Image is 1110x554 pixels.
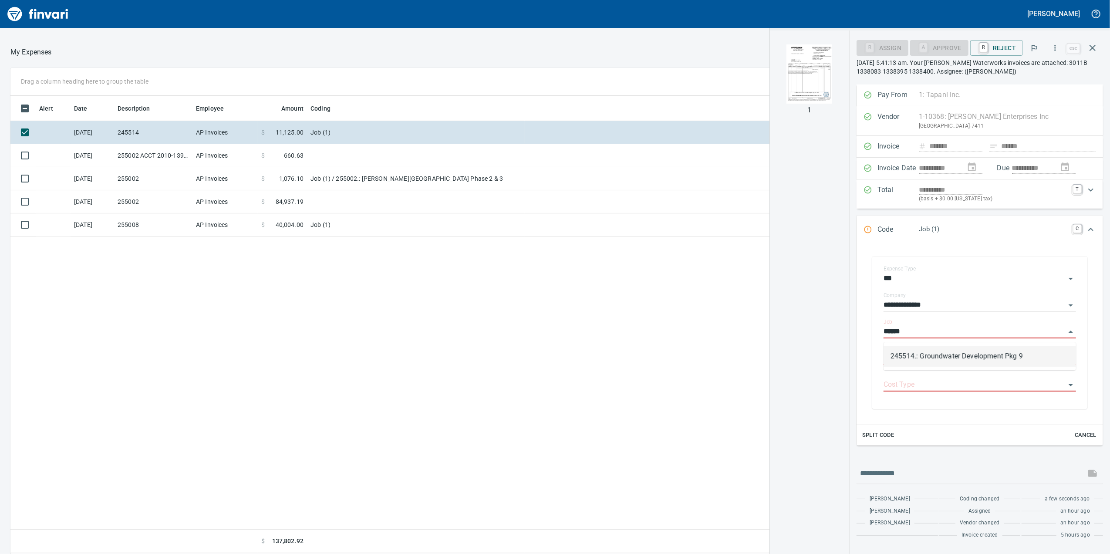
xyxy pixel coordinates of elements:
td: 255002 [114,190,192,213]
td: 255002 [114,167,192,190]
span: Reject [977,41,1016,55]
td: 255008 [114,213,192,236]
div: Expand [857,179,1103,209]
td: 245514 [114,121,192,144]
img: Page 1 [780,44,839,104]
span: Amount [270,103,304,114]
span: $ [261,537,265,546]
button: Flag [1025,38,1044,57]
a: esc [1067,44,1080,53]
button: Open [1065,273,1077,285]
td: [DATE] [71,167,114,190]
span: Employee [196,103,224,114]
button: More [1046,38,1065,57]
td: AP Invoices [192,190,258,213]
div: Expand [857,244,1103,446]
td: [DATE] [71,213,114,236]
li: 245514.: Groundwater Development Pkg 9 [884,346,1076,367]
button: Close [1065,326,1077,338]
p: Drag a column heading here to group the table [21,77,148,86]
span: 11,125.00 [276,128,304,137]
span: Vendor changed [960,519,999,527]
button: Open [1065,299,1077,311]
td: [DATE] [71,121,114,144]
p: My Expenses [10,47,52,57]
span: Alert [39,103,53,114]
td: AP Invoices [192,144,258,167]
span: [PERSON_NAME] [870,519,910,527]
span: Assigned [968,507,991,516]
span: $ [261,151,265,160]
span: 5 hours ago [1061,531,1090,540]
div: Job required [910,44,968,51]
div: Assign [857,44,908,51]
span: $ [261,197,265,206]
span: Description [118,103,162,114]
label: Expense Type [884,266,916,271]
p: [DATE] 5:41:13 am. Your [PERSON_NAME] Waterworks invoices are attached: 3011B 1338083 1338395 133... [857,58,1103,76]
span: Invoice created [962,531,998,540]
span: 1,076.10 [279,174,304,183]
span: Date [74,103,99,114]
span: 40,004.00 [276,220,304,229]
button: RReject [970,40,1023,56]
span: Coding [310,103,342,114]
span: a few seconds ago [1045,495,1090,503]
button: Open [1065,379,1077,391]
td: Job (1) / 255002.: [PERSON_NAME][GEOGRAPHIC_DATA] Phase 2 & 3 [307,167,525,190]
span: $ [261,128,265,137]
span: Coding changed [960,495,999,503]
label: Company [884,293,906,298]
span: [PERSON_NAME] [870,495,910,503]
span: Alert [39,103,64,114]
span: $ [261,220,265,229]
td: AP Invoices [192,213,258,236]
span: 137,802.92 [272,537,304,546]
button: [PERSON_NAME] [1026,7,1082,20]
td: 255002 ACCT 2010-1391591 [114,144,192,167]
span: Description [118,103,150,114]
td: AP Invoices [192,121,258,144]
label: Job [884,319,893,324]
p: Job (1) [919,224,1068,234]
span: Coding [310,103,331,114]
a: R [979,43,988,52]
p: Code [877,224,919,236]
p: Total [877,185,919,203]
h5: [PERSON_NAME] [1028,9,1080,18]
button: Cancel [1072,429,1100,442]
td: [DATE] [71,144,114,167]
a: C [1073,224,1082,233]
nav: breadcrumb [10,47,52,57]
img: Finvari [5,3,71,24]
span: $ [261,174,265,183]
p: (basis + $0.00 [US_STATE] tax) [919,195,1068,203]
span: an hour ago [1060,507,1090,516]
a: T [1073,185,1082,193]
span: This records your message into the invoice and notifies anyone mentioned [1082,463,1103,484]
p: 1 [807,105,811,115]
span: Amount [281,103,304,114]
span: [PERSON_NAME] [870,507,910,516]
td: Job (1) [307,213,525,236]
span: Cancel [1074,430,1097,440]
span: Split Code [862,430,894,440]
td: AP Invoices [192,167,258,190]
span: 660.63 [284,151,304,160]
span: Date [74,103,88,114]
td: [DATE] [71,190,114,213]
td: Job (1) [307,121,525,144]
span: Close invoice [1065,37,1103,58]
div: Expand [857,216,1103,244]
span: an hour ago [1060,519,1090,527]
span: 84,937.19 [276,197,304,206]
button: Split Code [860,429,897,442]
span: Employee [196,103,235,114]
